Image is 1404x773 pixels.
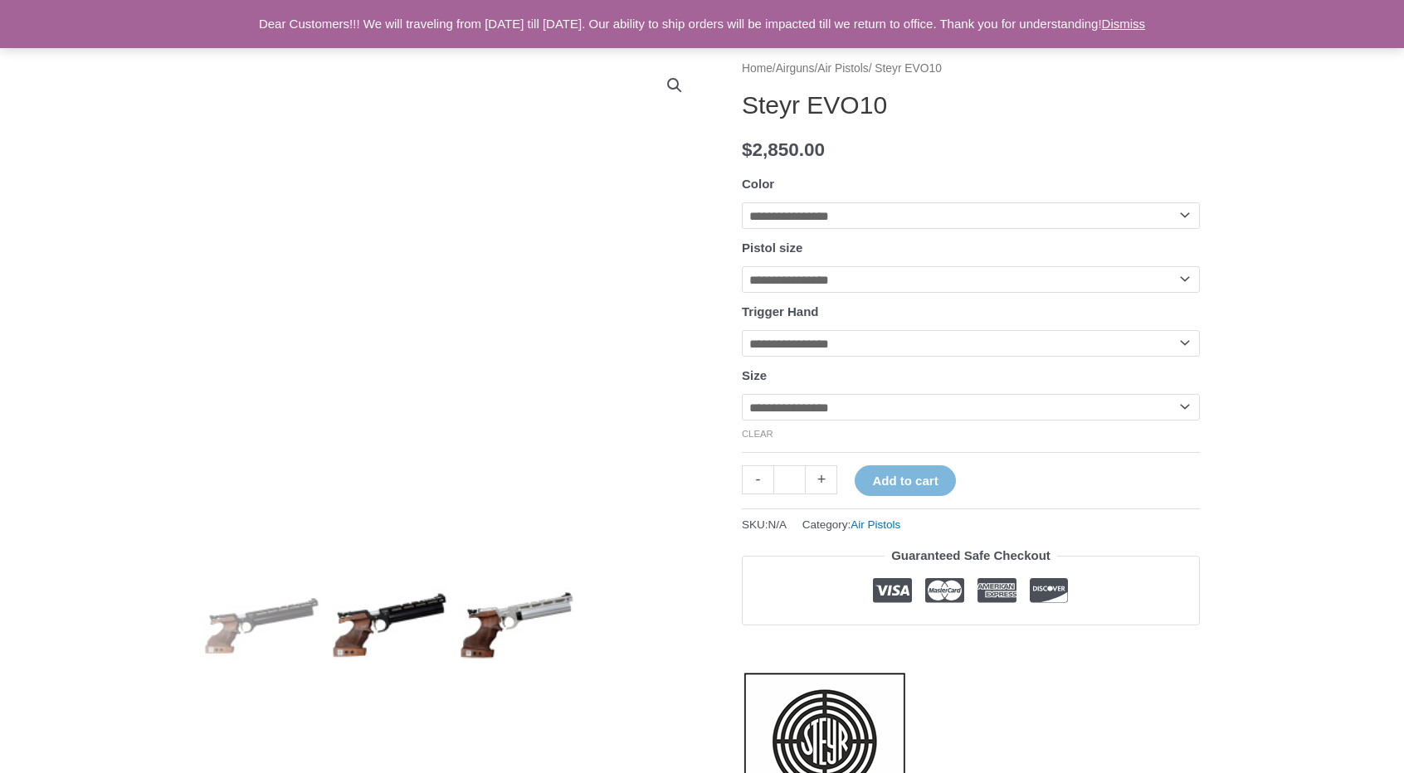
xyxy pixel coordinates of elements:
img: Steyr EVO10 - Image 2 [332,568,447,683]
a: Air Pistols [817,62,868,75]
nav: Breadcrumb [742,58,1200,80]
label: Pistol size [742,241,802,255]
img: Steyr EVO10 [204,568,319,683]
a: Air Pistols [851,518,900,531]
bdi: 2,850.00 [742,139,825,160]
a: - [742,465,773,494]
label: Color [742,177,774,191]
a: Home [742,62,773,75]
a: View full-screen image gallery [660,70,690,100]
label: Size [742,368,767,382]
span: Category: [802,514,901,535]
button: Add to cart [855,465,955,496]
a: Airguns [776,62,815,75]
span: $ [742,139,753,160]
a: + [806,465,837,494]
img: Steyr EVO10 - Image 3 [460,568,575,683]
legend: Guaranteed Safe Checkout [885,544,1057,567]
span: SKU: [742,514,787,535]
a: Dismiss [1102,17,1146,31]
img: Steyr EVO10 - Image 3 [204,58,702,556]
span: N/A [768,518,787,531]
h1: Steyr EVO10 [742,90,1200,120]
label: Trigger Hand [742,304,819,318]
input: Product quantity [773,465,806,494]
a: Clear options [742,429,773,439]
iframe: Customer reviews powered by Trustpilot [742,638,1200,658]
